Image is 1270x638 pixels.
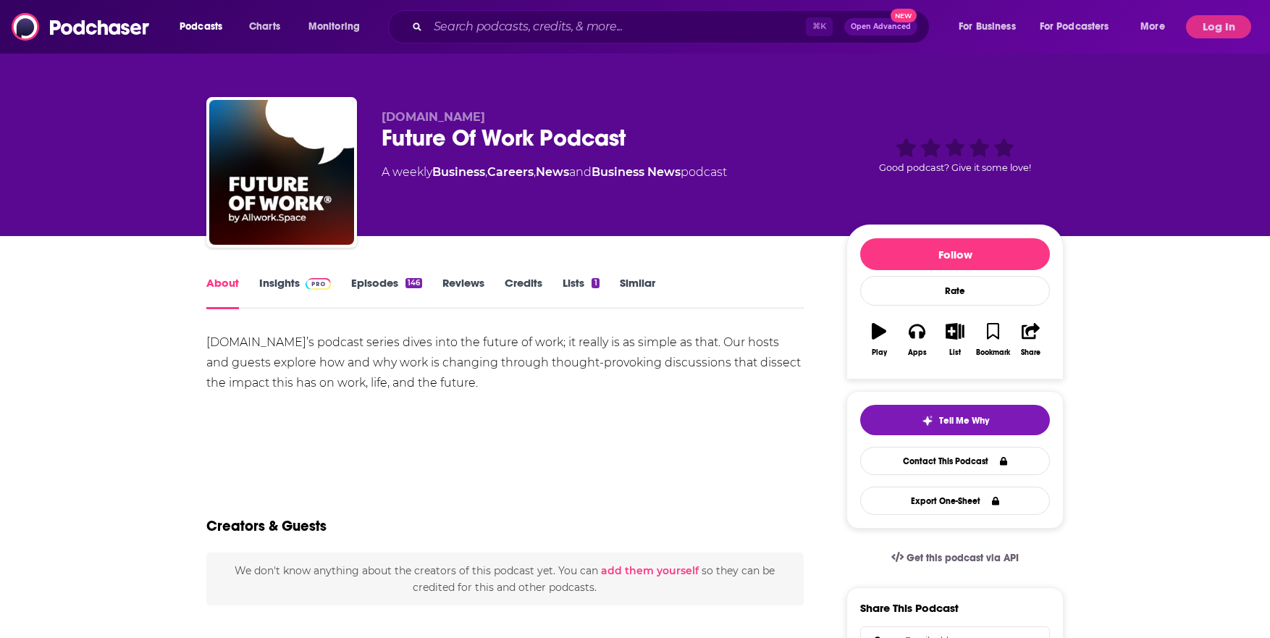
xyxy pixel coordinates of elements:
div: Play [872,348,887,357]
button: Export One-Sheet [860,487,1050,515]
span: Podcasts [180,17,222,37]
a: Charts [240,15,289,38]
span: [DOMAIN_NAME] [382,110,485,124]
button: open menu [1130,15,1183,38]
span: Charts [249,17,280,37]
span: Open Advanced [851,23,911,30]
div: [DOMAIN_NAME]’s podcast series dives into the future of work; it really is as simple as that. Our... [206,332,804,393]
div: 1 [592,278,599,288]
a: Contact This Podcast [860,447,1050,475]
button: tell me why sparkleTell Me Why [860,405,1050,435]
a: Similar [620,276,655,309]
span: ⌘ K [806,17,833,36]
button: open menu [1030,15,1130,38]
button: Open AdvancedNew [844,18,917,35]
button: open menu [949,15,1034,38]
button: add them yourself [601,565,699,576]
span: We don't know anything about the creators of this podcast yet . You can so they can be credited f... [235,564,775,593]
span: For Podcasters [1040,17,1109,37]
button: open menu [298,15,379,38]
a: Business News [592,165,681,179]
div: Good podcast? Give it some love! [846,110,1064,200]
span: Good podcast? Give it some love! [879,162,1031,173]
div: Bookmark [976,348,1010,357]
a: Lists1 [563,276,599,309]
button: Share [1012,314,1050,366]
button: Play [860,314,898,366]
a: News [536,165,569,179]
button: Apps [898,314,935,366]
a: Business [432,165,485,179]
span: For Business [959,17,1016,37]
a: Get this podcast via API [880,540,1030,576]
button: Follow [860,238,1050,270]
h3: Share This Podcast [860,601,959,615]
div: Rate [860,276,1050,306]
a: InsightsPodchaser Pro [259,276,331,309]
div: Share [1021,348,1040,357]
a: About [206,276,239,309]
button: Log In [1186,15,1251,38]
span: , [534,165,536,179]
span: Monitoring [308,17,360,37]
span: and [569,165,592,179]
div: Search podcasts, credits, & more... [402,10,943,43]
img: Future Of Work Podcast [209,100,354,245]
a: Careers [487,165,534,179]
button: List [936,314,974,366]
span: Get this podcast via API [907,552,1019,564]
button: Bookmark [974,314,1012,366]
div: 146 [405,278,422,288]
img: Podchaser - Follow, Share and Rate Podcasts [12,13,151,41]
span: Tell Me Why [939,415,989,427]
img: tell me why sparkle [922,415,933,427]
a: Episodes146 [351,276,422,309]
span: , [485,165,487,179]
a: Credits [505,276,542,309]
button: open menu [169,15,241,38]
h2: Creators & Guests [206,517,327,535]
div: List [949,348,961,357]
input: Search podcasts, credits, & more... [428,15,806,38]
span: New [891,9,917,22]
div: Apps [908,348,927,357]
span: More [1140,17,1165,37]
img: Podchaser Pro [306,278,331,290]
div: A weekly podcast [382,164,727,181]
a: Reviews [442,276,484,309]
